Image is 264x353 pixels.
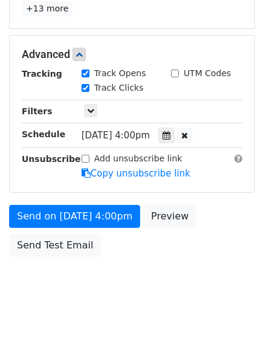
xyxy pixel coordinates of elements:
[143,205,196,228] a: Preview
[22,154,81,164] strong: Unsubscribe
[22,1,72,16] a: +13 more
[22,106,53,116] strong: Filters
[82,130,150,141] span: [DATE] 4:00pm
[94,152,182,165] label: Add unsubscribe link
[9,205,140,228] a: Send on [DATE] 4:00pm
[22,48,242,61] h5: Advanced
[94,82,144,94] label: Track Clicks
[9,234,101,257] a: Send Test Email
[94,67,146,80] label: Track Opens
[22,129,65,139] strong: Schedule
[184,67,231,80] label: UTM Codes
[22,69,62,79] strong: Tracking
[204,295,264,353] iframe: Chat Widget
[82,168,190,179] a: Copy unsubscribe link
